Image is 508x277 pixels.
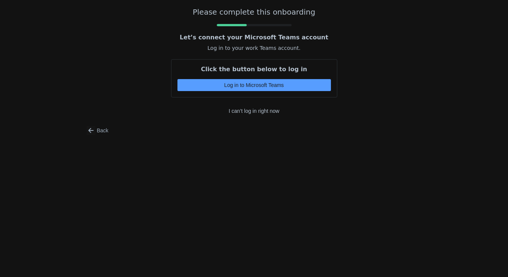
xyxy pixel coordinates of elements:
h4: Click the button below to log in [201,66,307,73]
h3: Please complete this onboarding [193,7,315,16]
span: Back [97,124,109,136]
button: I can’t log in right now [171,105,337,117]
span: Log in to your work Teams account. [207,44,300,52]
h4: Let’s connect your Microsoft Teams account [180,34,328,41]
button: Log in to Microsoft Teams [177,79,331,91]
span: Log in to Microsoft Teams [182,79,326,91]
button: Back [82,124,113,136]
span: I can’t log in right now [176,105,333,117]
